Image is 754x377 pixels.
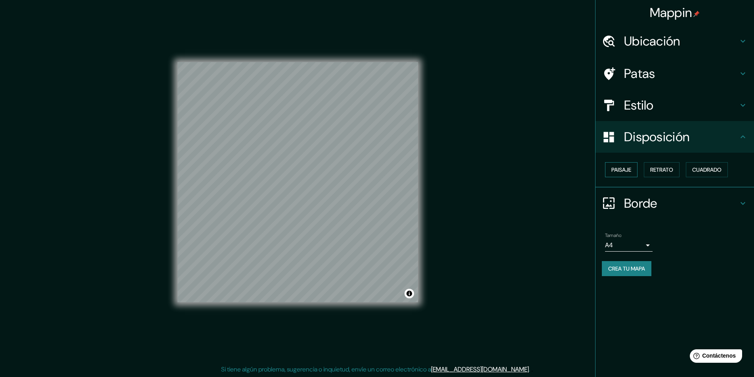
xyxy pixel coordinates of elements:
button: Paisaje [605,162,638,177]
font: . [530,365,531,373]
font: Estilo [624,97,654,114]
img: pin-icon.png [693,11,700,17]
font: A4 [605,241,613,249]
font: . [529,365,530,373]
div: Borde [596,188,754,219]
button: Cuadrado [686,162,728,177]
font: Ubicación [624,33,680,49]
font: Tamaño [605,232,621,239]
div: Patas [596,58,754,89]
div: Estilo [596,89,754,121]
button: Crea tu mapa [602,261,651,276]
font: Patas [624,65,655,82]
div: Ubicación [596,25,754,57]
font: Cuadrado [692,166,722,173]
button: Activar o desactivar atribución [405,289,414,298]
font: Retrato [650,166,673,173]
div: A4 [605,239,653,252]
font: Paisaje [611,166,631,173]
font: Disposición [624,129,689,145]
font: Si tiene algún problema, sugerencia o inquietud, envíe un correo electrónico a [221,365,431,373]
iframe: Lanzador de widgets de ayuda [683,346,745,368]
font: Borde [624,195,657,212]
font: . [531,365,533,373]
canvas: Mapa [178,62,418,302]
font: Mappin [650,4,692,21]
button: Retrato [644,162,680,177]
font: Crea tu mapa [608,265,645,272]
a: [EMAIL_ADDRESS][DOMAIN_NAME] [431,365,529,373]
div: Disposición [596,121,754,153]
